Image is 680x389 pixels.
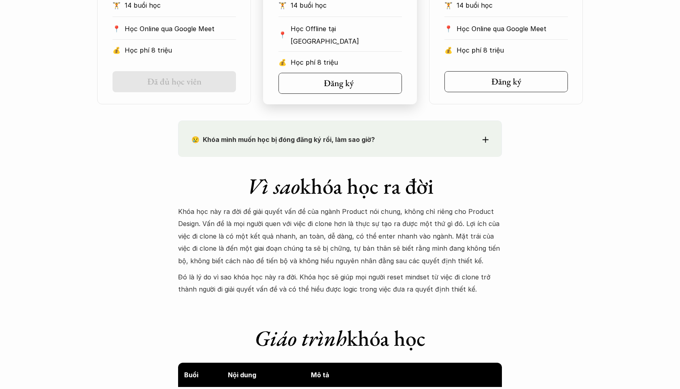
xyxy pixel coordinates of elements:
em: Giáo trình [255,324,347,352]
p: Học phí 8 triệu [291,56,402,68]
h1: khóa học ra đời [178,173,502,199]
p: Đó là lý do vì sao khóa học này ra đời. Khóa học sẽ giúp mọi người reset mindset từ việc đi clone... [178,271,502,296]
h1: khóa học [178,325,502,351]
a: Đăng ký [444,71,568,92]
em: Vì sao [247,172,300,200]
strong: Buổi [184,371,198,379]
p: Học Online qua Google Meet [125,23,236,35]
h5: Đăng ký [491,76,521,87]
p: Khóa học này ra đời để giải quyết vấn đề của ngành Product nói chung, không chỉ riêng cho Product... [178,205,502,267]
p: 📍 [278,31,287,39]
p: Học Offline tại [GEOGRAPHIC_DATA] [291,23,402,47]
p: 💰 [278,56,287,68]
h5: Đã đủ học viên [147,76,202,87]
h5: Đăng ký [324,78,354,89]
p: Học phí 8 triệu [125,44,236,56]
p: 💰 [113,44,121,56]
strong: 😢 Khóa mình muốn học bị đóng đăng ký rồi, làm sao giờ? [191,135,375,144]
p: 📍 [444,25,453,33]
p: 📍 [113,25,121,33]
p: Học phí 8 triệu [457,44,568,56]
a: Đăng ký [278,73,402,94]
p: Học Online qua Google Meet [457,23,568,35]
p: 💰 [444,44,453,56]
strong: Nội dung [228,371,256,379]
strong: Mô tả [311,371,329,379]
